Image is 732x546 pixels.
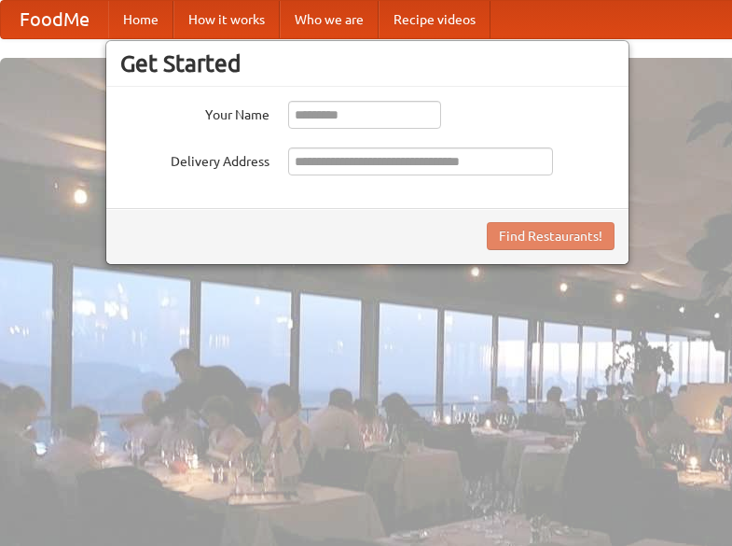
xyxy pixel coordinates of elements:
[487,222,615,250] button: Find Restaurants!
[120,147,269,171] label: Delivery Address
[173,1,280,38] a: How it works
[280,1,379,38] a: Who we are
[120,101,269,124] label: Your Name
[1,1,108,38] a: FoodMe
[379,1,490,38] a: Recipe videos
[108,1,173,38] a: Home
[120,49,615,77] h3: Get Started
